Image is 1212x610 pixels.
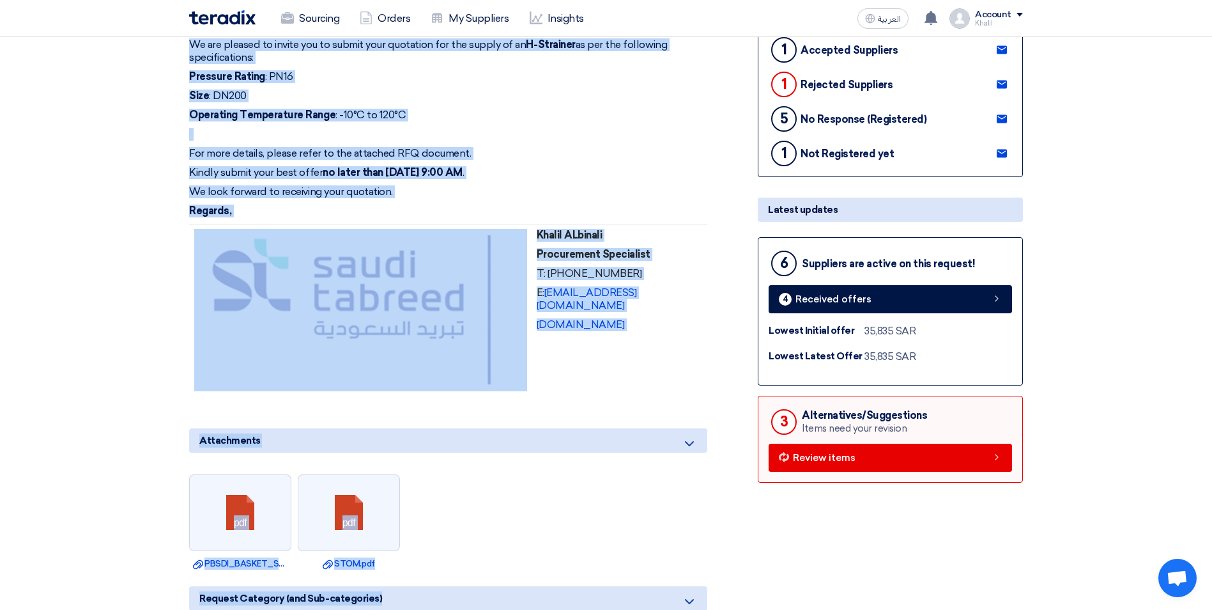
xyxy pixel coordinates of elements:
span: Attachments [199,434,261,448]
div: Lowest Initial offer [769,324,864,338]
div: 5 [771,106,797,132]
p: E: [537,286,703,312]
div: 3 [771,409,797,435]
strong: Operating Temperature Range [189,109,335,121]
div: Khalil [975,20,1023,27]
a: [DOMAIN_NAME] [537,318,625,331]
p: : DN200 [189,90,707,102]
strong: no later than [DATE] 9:00 AM [323,166,463,178]
span: العربية [878,15,901,24]
div: 1 [771,141,797,166]
p: We are pleased to invite you to submit your quotation for the supply of an as per the following s... [189,38,707,64]
strong: Procurement Specialist [537,248,650,260]
p: For more details, please refer to the attached RFQ document. [189,147,707,160]
span: Review items [793,453,855,463]
div: Not Registered yet [801,148,894,160]
strong: Khalil ALbinali [537,229,602,241]
a: STOM.pdf [302,558,396,570]
div: 6 [771,251,797,276]
div: 1 [771,72,797,97]
img: i8AB7AADzABF7ABHzACJ7ACLzADJ2tAAAA7 [194,229,527,391]
a: Insights [519,4,594,33]
div: Account [975,10,1011,20]
strong: Regards, [189,205,231,217]
p: Kindly submit your best offer . [189,166,707,179]
span: Request Category (and Sub-categories) [199,591,382,606]
div: Items need your revision [802,421,927,436]
a: 4 Received offers [769,285,1012,313]
a: [EMAIL_ADDRESS][DOMAIN_NAME] [537,286,637,311]
img: Teradix logo [189,10,256,25]
div: Latest updates [758,198,1023,222]
strong: Size [189,90,209,102]
div: Accepted Suppliers [801,44,898,56]
div: Alternatives/Suggestions [802,409,927,421]
a: My Suppliers [420,4,519,33]
a: PBSDI_BASKET_STRAINERPRECISION.pdf [193,558,288,570]
div: Rejected Suppliers [801,79,893,91]
div: 35,835 SAR [864,349,916,364]
a: Orders [349,4,420,33]
div: 1 [771,37,797,63]
a: Review items [769,444,1012,472]
div: 4 [779,293,792,306]
button: العربية [857,8,909,29]
img: profile_test.png [949,8,970,29]
p: : PN16 [189,70,707,83]
p: T: [PHONE_NUMBER] [537,267,703,280]
div: Lowest Latest Offer [769,349,864,364]
div: Suppliers are active on this request! [802,258,975,270]
div: Open chat [1158,559,1197,597]
div: No Response (Registered) [801,113,926,125]
p: We look forward to receiving your quotation. [189,185,707,198]
a: Sourcing [271,4,349,33]
strong: Pressure Rating [189,70,265,82]
p: : -10°C to 120°C [189,109,707,121]
strong: H-Strainer [526,38,575,51]
div: 35,835 SAR [864,324,916,339]
span: Received offers [795,295,871,304]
